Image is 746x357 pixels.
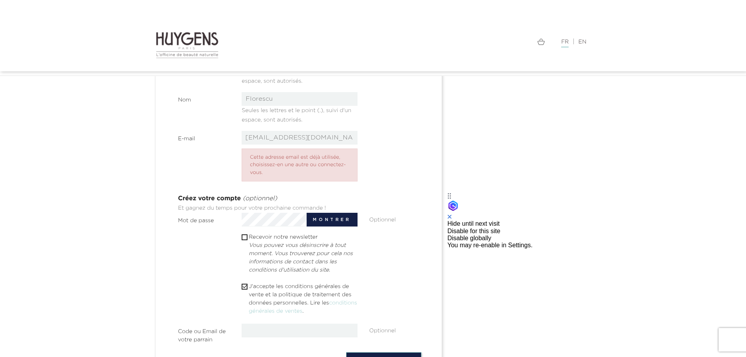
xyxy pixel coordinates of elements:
span: Et gagnez du temps pour votre prochaine commande ! [178,205,326,211]
li: Cette adresse email est déjà utilisée, choisissez-en une autre ou connectez-vous. [242,149,358,182]
label: Recevoir notre newsletter [249,233,358,274]
div: Optionnel [363,324,427,335]
i:  [242,283,249,290]
label: Code ou Email de votre parrain [172,324,236,344]
img: Huygens logo [156,31,219,59]
div: | [379,37,591,47]
label: Mot de passe [172,213,236,225]
span: (optionnel) [243,196,277,202]
button: Montrer [307,213,357,227]
div: Optionnel [363,213,427,224]
p: J'accepte les conditions générales de vente et la politique de traitement des données personnelle... [249,283,358,315]
span: Seules les lettres et le point (.), suivi d'un espace, sont autorisés. [242,66,351,84]
a: conditions générales de ventes [249,300,357,314]
em: Vous pouvez vous désinscrire à tout moment. Vous trouverez pour cela nos informations de contact ... [249,243,353,273]
label: E-mail [172,131,236,143]
label: Nom [172,92,236,104]
span: Seules les lettres et le point (.), suivi d'un espace, sont autorisés. [242,105,351,123]
span: Créez votre compte [178,196,241,202]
